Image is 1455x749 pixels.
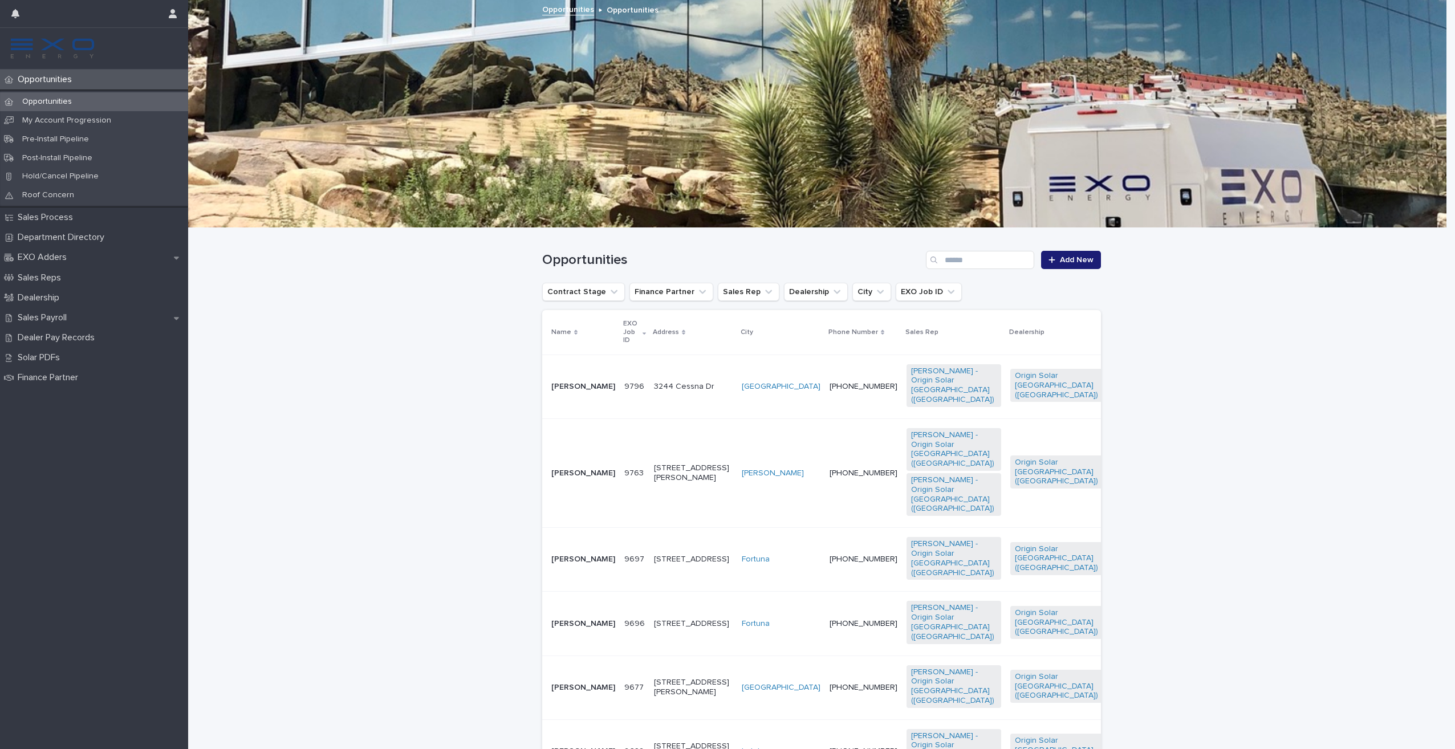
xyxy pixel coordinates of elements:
[911,539,997,577] a: [PERSON_NAME] - Origin Solar [GEOGRAPHIC_DATA] ([GEOGRAPHIC_DATA])
[742,555,770,564] a: Fortuna
[607,3,659,15] p: Opportunities
[551,555,615,564] p: [PERSON_NAME]
[830,620,897,628] a: [PHONE_NUMBER]
[13,153,101,163] p: Post-Install Pipeline
[654,555,733,564] p: [STREET_ADDRESS]
[629,283,713,301] button: Finance Partner
[624,466,646,478] p: 9763
[13,332,104,343] p: Dealer Pay Records
[624,552,647,564] p: 9697
[542,355,1328,418] tr: [PERSON_NAME]97969796 3244 Cessna Dr[GEOGRAPHIC_DATA] [PHONE_NUMBER][PERSON_NAME] - Origin Solar ...
[542,283,625,301] button: Contract Stage
[13,372,87,383] p: Finance Partner
[742,469,804,478] a: [PERSON_NAME]
[830,683,897,691] a: [PHONE_NUMBER]
[1060,256,1094,264] span: Add New
[718,283,779,301] button: Sales Rep
[830,469,897,477] a: [PHONE_NUMBER]
[741,326,753,339] p: City
[1015,608,1100,637] a: Origin Solar [GEOGRAPHIC_DATA] ([GEOGRAPHIC_DATA])
[911,475,997,514] a: [PERSON_NAME] - Origin Solar [GEOGRAPHIC_DATA] ([GEOGRAPHIC_DATA])
[905,326,938,339] p: Sales Rep
[742,683,820,693] a: [GEOGRAPHIC_DATA]
[623,317,640,347] p: EXO Job ID
[624,380,647,392] p: 9796
[9,37,96,60] img: FKS5r6ZBThi8E5hshIGi
[13,272,70,283] p: Sales Reps
[13,292,68,303] p: Dealership
[542,592,1328,656] tr: [PERSON_NAME]96969696 [STREET_ADDRESS]Fortuna [PHONE_NUMBER][PERSON_NAME] - Origin Solar [GEOGRAP...
[13,135,98,144] p: Pre-Install Pipeline
[542,656,1328,719] tr: [PERSON_NAME]96779677 [STREET_ADDRESS][PERSON_NAME][GEOGRAPHIC_DATA] [PHONE_NUMBER][PERSON_NAME] ...
[624,617,647,629] p: 9696
[13,312,76,323] p: Sales Payroll
[830,382,897,390] a: [PHONE_NUMBER]
[13,97,81,107] p: Opportunities
[13,116,120,125] p: My Account Progression
[542,418,1328,527] tr: [PERSON_NAME]97639763 [STREET_ADDRESS][PERSON_NAME][PERSON_NAME] [PHONE_NUMBER][PERSON_NAME] - Or...
[654,463,733,483] p: [STREET_ADDRESS][PERSON_NAME]
[1015,672,1100,701] a: Origin Solar [GEOGRAPHIC_DATA] ([GEOGRAPHIC_DATA])
[654,678,733,697] p: [STREET_ADDRESS][PERSON_NAME]
[1041,251,1101,269] a: Add New
[13,212,82,223] p: Sales Process
[654,619,733,629] p: [STREET_ADDRESS]
[13,252,76,263] p: EXO Adders
[742,382,820,392] a: [GEOGRAPHIC_DATA]
[830,555,897,563] a: [PHONE_NUMBER]
[551,619,615,629] p: [PERSON_NAME]
[624,681,646,693] p: 9677
[542,2,594,15] a: Opportunities
[654,382,733,392] p: 3244 Cessna Dr
[13,190,83,200] p: Roof Concern
[551,469,615,478] p: [PERSON_NAME]
[1009,326,1044,339] p: Dealership
[911,430,997,469] a: [PERSON_NAME] - Origin Solar [GEOGRAPHIC_DATA] ([GEOGRAPHIC_DATA])
[1015,544,1100,573] a: Origin Solar [GEOGRAPHIC_DATA] ([GEOGRAPHIC_DATA])
[1015,371,1100,400] a: Origin Solar [GEOGRAPHIC_DATA] ([GEOGRAPHIC_DATA])
[542,528,1328,592] tr: [PERSON_NAME]96979697 [STREET_ADDRESS]Fortuna [PHONE_NUMBER][PERSON_NAME] - Origin Solar [GEOGRAP...
[13,74,81,85] p: Opportunities
[911,603,997,641] a: [PERSON_NAME] - Origin Solar [GEOGRAPHIC_DATA] ([GEOGRAPHIC_DATA])
[852,283,891,301] button: City
[551,683,615,693] p: [PERSON_NAME]
[742,619,770,629] a: Fortuna
[542,252,921,268] h1: Opportunities
[896,283,962,301] button: EXO Job ID
[13,232,113,243] p: Department Directory
[13,352,69,363] p: Solar PDFs
[828,326,878,339] p: Phone Number
[911,667,997,706] a: [PERSON_NAME] - Origin Solar [GEOGRAPHIC_DATA] ([GEOGRAPHIC_DATA])
[784,283,848,301] button: Dealership
[13,172,108,181] p: Hold/Cancel Pipeline
[551,326,571,339] p: Name
[926,251,1034,269] input: Search
[653,326,679,339] p: Address
[911,367,997,405] a: [PERSON_NAME] - Origin Solar [GEOGRAPHIC_DATA] ([GEOGRAPHIC_DATA])
[551,382,615,392] p: [PERSON_NAME]
[1015,458,1100,486] a: Origin Solar [GEOGRAPHIC_DATA] ([GEOGRAPHIC_DATA])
